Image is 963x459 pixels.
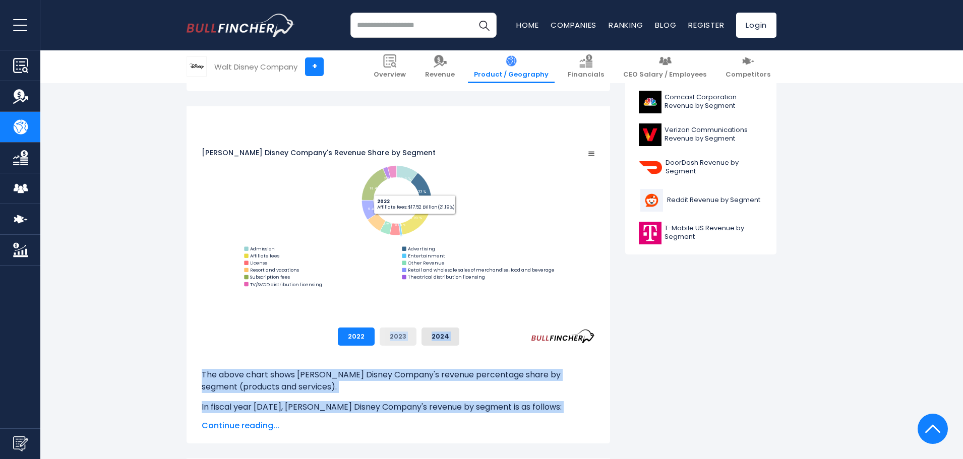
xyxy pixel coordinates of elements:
[633,154,769,181] a: DoorDash Revenue by Segment
[338,327,375,346] button: 2022
[250,274,290,281] text: Subscription fees
[202,401,595,413] p: In fiscal year [DATE], [PERSON_NAME] Disney Company's revenue by segment is as follows:
[639,91,661,113] img: CMCSA logo
[395,224,406,228] tspan: 0.99 %
[736,13,776,38] a: Login
[250,252,279,259] text: Affiliate fees
[665,93,763,110] span: Comcast Corporation Revenue by Segment
[425,71,455,79] span: Revenue
[202,148,436,158] tspan: [PERSON_NAME] Disney Company's Revenue Share by Segment
[202,118,595,319] svg: Walt Disney Company's Revenue Share by Segment
[408,260,445,267] text: Other Revenue
[419,50,461,83] a: Revenue
[551,20,596,30] a: Companies
[408,267,555,274] text: Retail and wholesale sales of merchandise, food and beverage
[666,159,763,176] span: DoorDash Revenue by Segment
[655,20,676,30] a: Blog
[633,186,769,214] a: Reddit Revenue by Segment
[250,281,322,288] text: TV/SVOD distribution licensing
[639,222,661,244] img: TMUS logo
[408,216,423,221] tspan: 21.19 %
[617,50,712,83] a: CEO Salary / Employees
[384,222,393,226] tspan: 4.73 %
[688,20,724,30] a: Register
[202,420,595,432] span: Continue reading...
[187,14,295,37] img: bullfincher logo
[408,245,435,252] text: Advertising
[665,224,763,241] span: T-Mobile US Revenue by Segment
[187,57,206,76] img: DIS logo
[370,186,384,191] tspan: 18.48 %
[726,71,770,79] span: Competitors
[250,260,268,267] text: License
[633,121,769,149] a: Verizon Communications Revenue by Segment
[639,156,663,179] img: DASH logo
[471,13,497,38] button: Search
[368,50,412,83] a: Overview
[468,50,555,83] a: Product / Geography
[399,177,411,181] tspan: 10.4 %
[305,57,324,76] a: +
[609,20,643,30] a: Ranking
[422,327,459,346] button: 2024
[408,274,485,281] text: Theatrical distribution licensing
[384,176,393,180] tspan: 2.27 %
[633,219,769,247] a: T-Mobile US Revenue by Segment
[639,123,661,146] img: VZ logo
[202,369,595,393] p: The above chart shows [PERSON_NAME] Disney Company's revenue percentage share by segment (product...
[474,71,549,79] span: Product / Geography
[250,245,275,252] text: Admission
[374,71,406,79] span: Overview
[214,61,297,73] div: Walt Disney Company
[408,252,445,259] text: Entertainment
[380,327,416,346] button: 2023
[250,267,299,274] text: Resort and vacations
[623,71,706,79] span: CEO Salary / Employees
[368,207,381,211] tspan: 9.48 %
[633,88,769,116] a: Comcast Corporation Revenue by Segment
[665,126,763,143] span: Verizon Communications Revenue by Segment
[187,14,295,37] a: Go to homepage
[667,196,760,205] span: Reddit Revenue by Segment
[639,189,664,212] img: RDDT logo
[568,71,604,79] span: Financials
[516,20,538,30] a: Home
[412,190,427,194] tspan: 15.77 %
[562,50,610,83] a: Financials
[719,50,776,83] a: Competitors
